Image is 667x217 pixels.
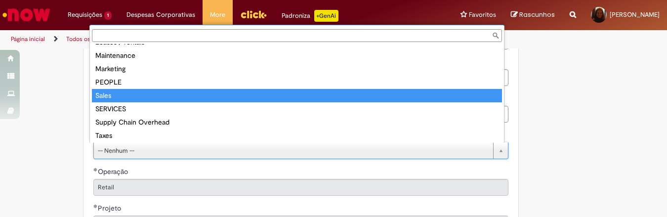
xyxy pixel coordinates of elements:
div: PEOPLE [92,76,502,89]
div: Sales [92,89,502,102]
div: SERVICES [92,102,502,116]
div: Taxes [92,129,502,142]
div: Supply Chain Overhead [92,116,502,129]
div: TECHNOLOGY [92,142,502,156]
div: Maintenance [92,49,502,62]
ul: Departamento [90,44,504,143]
div: Marketing [92,62,502,76]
